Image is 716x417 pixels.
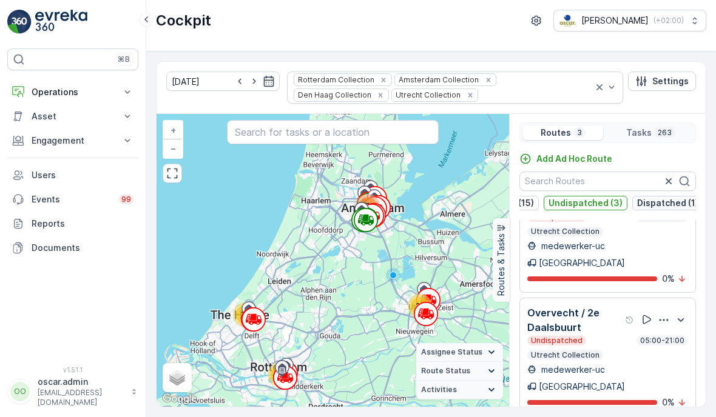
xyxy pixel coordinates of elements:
[392,89,462,101] div: Utrecht Collection
[156,11,211,30] p: Cockpit
[539,257,625,269] p: [GEOGRAPHIC_DATA]
[662,396,675,409] p: 0 %
[519,153,612,165] a: Add Ad Hoc Route
[32,193,112,205] p: Events
[294,74,376,85] div: Rotterdam Collection
[576,128,583,138] p: 3
[421,385,457,395] span: Activities
[495,234,507,296] p: Routes & Tasks
[7,212,138,236] a: Reports
[356,194,380,218] div: 176
[416,362,503,381] summary: Route Status
[519,172,696,191] input: Search Routes
[160,391,200,407] img: Google
[654,16,684,25] p: ( +02:00 )
[639,336,686,345] p: 05:00-21:00
[171,125,176,135] span: +
[541,127,571,139] p: Routes
[7,104,138,128] button: Asset
[464,90,477,100] div: Remove Utrecht Collection
[38,376,125,388] p: oscar.admin
[416,343,503,362] summary: Assignee Status
[553,10,706,32] button: [PERSON_NAME](+02:00)
[662,273,675,285] p: 0 %
[374,90,387,100] div: Remove Den Haag Collection
[32,110,114,122] p: Asset
[164,139,182,158] a: Zoom Out
[7,236,138,260] a: Documents
[32,242,133,254] p: Documents
[581,15,649,27] p: [PERSON_NAME]
[482,75,495,85] div: Remove Amsterdam Collection
[7,128,138,153] button: Engagement
[539,364,605,376] p: medewerker-uc
[160,391,200,407] a: Open this area in Google Maps (opens a new window)
[164,121,182,139] a: Zoom In
[171,143,177,153] span: −
[628,72,696,91] button: Settings
[544,196,627,210] button: Undispatched (3)
[10,382,30,401] div: OO
[637,197,698,209] p: Dispatched (1)
[118,55,130,64] p: ⌘B
[164,364,191,391] a: Layers
[421,347,482,357] span: Assignee Status
[268,362,292,387] div: 49
[7,10,32,34] img: logo
[536,153,612,165] p: Add Ad Hoc Route
[539,381,625,393] p: [GEOGRAPHIC_DATA]
[294,89,373,101] div: Den Haag Collection
[530,350,601,360] p: Utrecht Collection
[38,388,125,407] p: [EMAIL_ADDRESS][DOMAIN_NAME]
[32,135,114,147] p: Engagement
[7,80,138,104] button: Operations
[7,163,138,187] a: Users
[421,366,470,376] span: Route Status
[416,301,425,310] span: 24
[377,75,390,85] div: Remove Rotterdam Collection
[121,195,131,204] p: 99
[32,218,133,230] p: Reports
[233,302,257,327] div: 14
[626,127,652,139] p: Tasks
[549,197,623,209] p: Undispatched (3)
[527,305,623,335] p: Overvecht / 2e Daalsbuurt
[7,376,138,407] button: OOoscar.admin[EMAIL_ADDRESS][DOMAIN_NAME]
[166,72,280,91] input: dd/mm/yyyy
[539,240,605,252] p: medewerker-uc
[652,75,689,87] p: Settings
[35,10,87,34] img: logo_light-DOdMpM7g.png
[7,187,138,212] a: Events99
[32,86,114,98] p: Operations
[227,120,439,144] input: Search for tasks or a location
[7,366,138,373] span: v 1.51.1
[632,196,703,210] button: Dispatched (1)
[530,336,584,345] p: Undispatched
[625,315,635,325] div: Help Tooltip Icon
[395,74,481,85] div: Amsterdam Collection
[559,14,576,27] img: basis-logo_rgb2x.png
[32,169,133,181] p: Users
[408,294,432,318] div: 24
[657,128,673,138] p: 263
[416,381,503,399] summary: Activities
[530,227,601,236] p: Utrecht Collection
